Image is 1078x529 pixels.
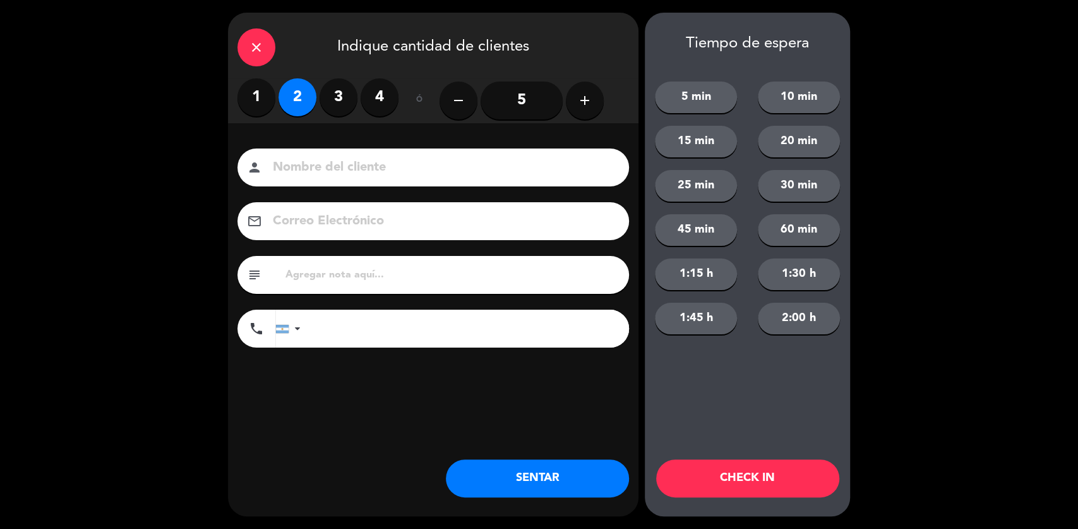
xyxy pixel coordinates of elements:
button: remove [440,82,477,119]
div: Argentina: +54 [276,310,305,347]
i: email [247,214,262,229]
div: ó [398,78,440,123]
label: 2 [278,78,316,116]
button: 1:15 h [655,258,737,290]
label: 3 [320,78,357,116]
button: 1:45 h [655,303,737,334]
button: 5 min [655,82,737,113]
i: subject [247,267,262,283]
button: 45 min [655,214,737,246]
button: 15 min [655,126,737,157]
button: 60 min [758,214,840,246]
label: 1 [237,78,275,116]
button: CHECK IN [656,459,839,497]
i: close [249,40,264,55]
input: Agregar nota aquí... [284,266,620,284]
div: Indique cantidad de clientes [228,13,638,78]
button: 1:30 h [758,258,840,290]
button: add [566,82,604,119]
button: 20 min [758,126,840,157]
i: remove [451,93,466,108]
button: SENTAR [446,459,629,497]
i: add [577,93,592,108]
div: Tiempo de espera [645,35,850,53]
button: 30 min [758,170,840,202]
button: 10 min [758,82,840,113]
button: 2:00 h [758,303,840,334]
button: 25 min [655,170,737,202]
i: person [247,160,262,175]
i: phone [249,321,264,336]
input: Nombre del cliente [272,157,613,179]
input: Correo Electrónico [272,210,613,233]
label: 4 [361,78,398,116]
